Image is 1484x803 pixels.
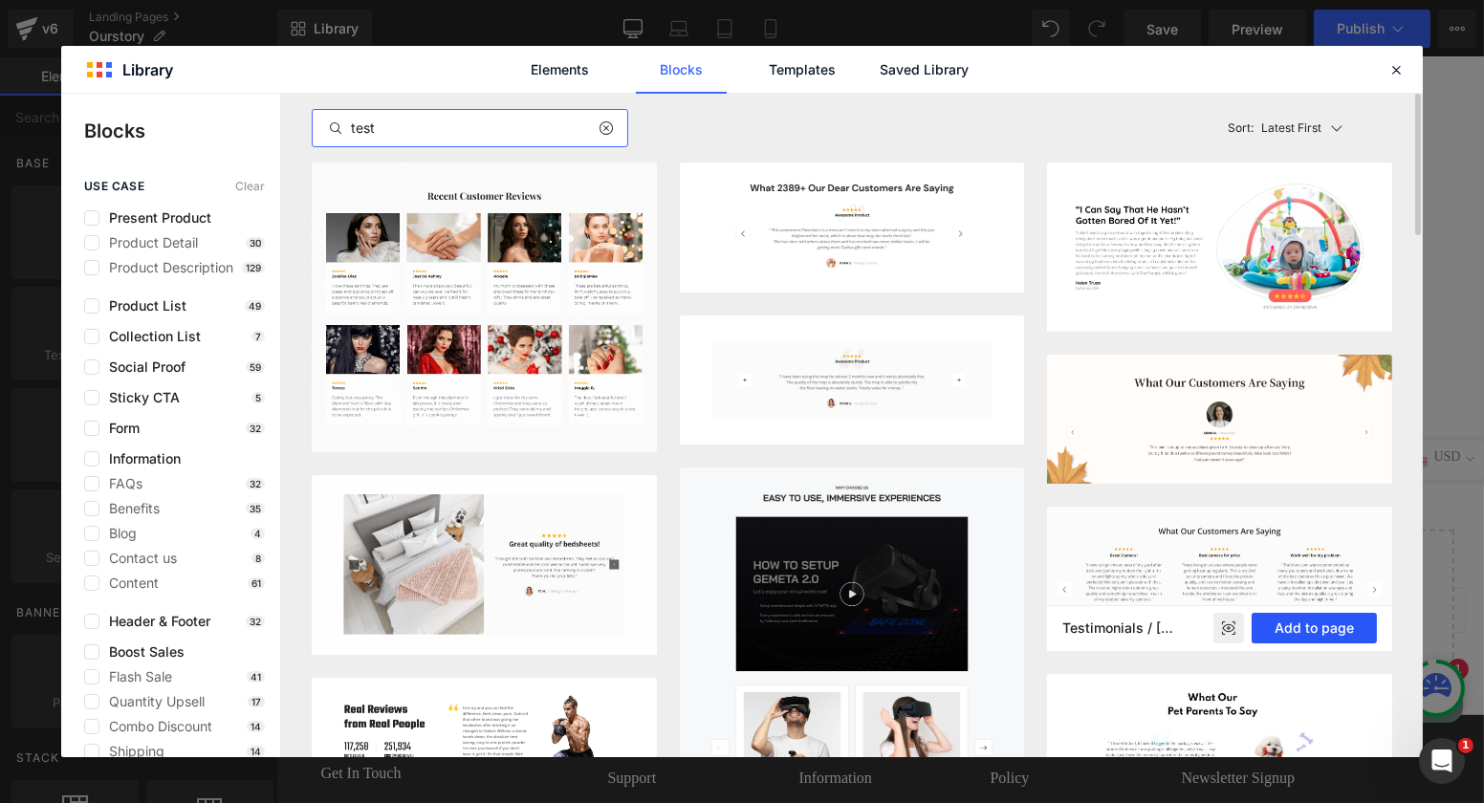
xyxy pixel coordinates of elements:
[99,614,210,629] span: Header & Footer
[99,421,140,436] span: Form
[235,180,265,193] span: Clear
[45,705,303,727] h3: Get In Touch
[99,719,212,734] span: Combo Discount
[99,694,205,709] span: Quantity Upsell
[84,117,280,145] p: Blocks
[99,359,185,375] span: Social Proof
[879,46,970,94] a: Saved Library
[99,260,233,275] span: Product Description
[245,300,265,312] p: 49
[623,153,738,172] span: Positive Impact:
[523,710,686,731] h3: Information
[623,12,1145,53] p: Incorporating meaningful symbols and practices into our designs, honoring and preserving rich cul...
[680,315,1025,445] img: image
[99,451,181,467] span: Information
[99,575,159,591] span: Content
[99,476,142,491] span: FAQs
[99,669,172,684] span: Flash Sale
[313,117,627,140] input: E.g. Black Friday, Sale,...
[61,571,1147,584] p: or Drag & Drop elements from left sidebar
[680,163,1025,293] img: image
[99,329,201,344] span: Collection List
[251,392,265,403] p: 5
[1047,507,1392,651] img: image
[99,744,164,759] span: Shipping
[246,503,265,514] p: 35
[623,153,1145,193] p: Contributing to the well-being of our community and the environment through sustainable practices...
[332,710,494,731] h3: Support
[99,644,185,660] span: Boost Sales
[1036,608,1192,670] inbox-online-store-chat: Shopify online store chat
[1228,121,1254,135] span: Sort:
[246,478,265,489] p: 32
[623,213,1145,293] p: We believe that jewelry is more than mere adornment; it's a conduit for positive energy and a ref...
[514,46,605,94] a: Elements
[248,577,265,589] p: 61
[714,710,877,731] h3: Policy
[99,551,177,566] span: Contact us
[247,671,265,683] p: 41
[1047,355,1392,484] img: image
[99,526,137,541] span: Blog
[906,710,1164,731] h3: Newsletter Signup
[246,237,265,249] p: 30
[312,163,657,452] img: image
[312,475,657,655] img: image
[99,390,180,405] span: Sticky CTA
[1458,738,1473,753] span: 1
[251,331,265,342] p: 7
[1062,619,1181,637] h5: Testimonials / Black friday - camera
[425,517,597,555] a: Explore Blocks
[251,553,265,564] p: 8
[99,298,186,314] span: Product List
[1419,738,1465,784] iframe: Intercom live chat
[612,517,784,555] a: Add Single Section
[99,235,198,250] span: Product Detail
[99,210,211,226] span: Present Product
[251,528,265,539] p: 4
[636,46,727,94] a: Blocks
[623,12,778,32] span: Cultural Preservation:
[246,616,265,627] p: 32
[246,361,265,373] p: 59
[246,423,265,434] p: 32
[623,73,784,92] span: Customer Connection:
[45,303,1164,338] div: To enrich screen reader interactions, please activate Accessibility in Grammarly extension settings
[84,180,144,193] span: use case
[1252,613,1377,643] button: Add to page
[623,73,1145,133] p: Building genuine relationships with our customers, understanding their unique stories, and provid...
[99,501,160,516] span: Benefits
[1047,163,1392,332] img: image
[247,721,265,732] p: 14
[242,262,265,273] p: 129
[1213,613,1244,643] div: Preview
[1220,94,1392,163] button: Latest FirstSort:Latest First
[757,46,848,94] a: Templates
[247,746,265,757] p: 14
[1261,119,1321,137] p: Latest First
[248,696,265,707] p: 17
